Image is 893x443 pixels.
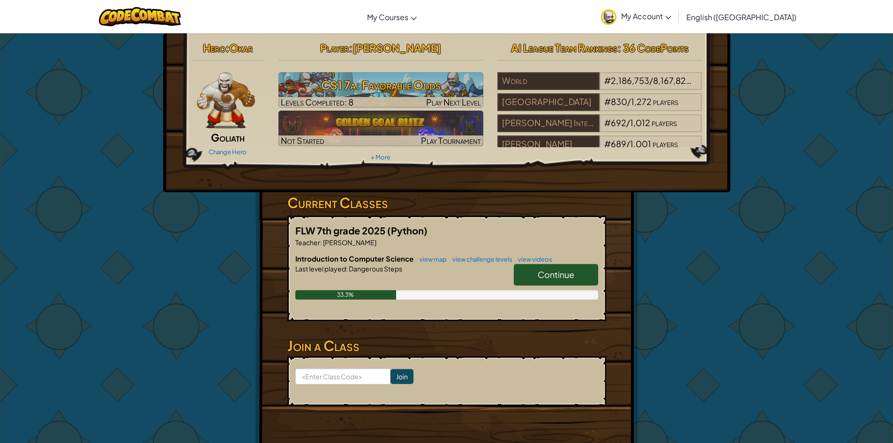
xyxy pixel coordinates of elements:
span: Continue [538,269,574,280]
div: World [497,72,600,90]
span: : 36 CodePoints [617,41,689,54]
h3: Current Classes [287,192,606,213]
span: players [693,75,719,86]
span: 692 [611,117,626,128]
span: Not Started [281,135,324,146]
h3: Join a Class [287,335,606,356]
span: # [604,96,611,107]
a: view videos [513,255,552,263]
span: English ([GEOGRAPHIC_DATA]) [686,12,796,22]
span: Levels Completed: 8 [281,97,353,107]
span: FLW 7th grade 2025 [295,225,387,236]
div: 33.3% [295,290,396,300]
div: [PERSON_NAME] [497,135,600,153]
span: 2,186,753 [611,75,649,86]
a: Change Hero [209,148,247,156]
span: 1,012 [630,117,650,128]
span: / [626,138,630,149]
span: / [627,96,631,107]
span: : [346,264,348,273]
span: 8,167,820 [653,75,692,86]
span: 830 [611,96,627,107]
span: AI League Team Rankings [511,41,617,54]
span: [PERSON_NAME] [353,41,441,54]
h3: CS1 7a: Favorable Odds [278,75,483,96]
span: 1,272 [631,96,652,107]
a: + More [371,153,390,161]
input: <Enter Class Code> [295,368,390,384]
span: players [652,117,677,128]
span: Last level played [295,264,346,273]
span: # [604,117,611,128]
span: 689 [611,138,626,149]
span: Introduction to Computer Science [295,254,415,263]
span: players [653,96,678,107]
span: My Account [621,11,671,21]
span: : [320,238,322,247]
img: goliath-pose.png [197,72,255,128]
span: Okar [229,41,253,54]
div: [GEOGRAPHIC_DATA] [497,93,600,111]
a: view challenge levels [448,255,512,263]
a: view map [415,255,447,263]
div: [PERSON_NAME] Intermediate [497,114,600,132]
span: Hero [203,41,225,54]
a: Not StartedPlay Tournament [278,111,483,146]
span: # [604,75,611,86]
span: : [225,41,229,54]
span: : [349,41,353,54]
a: [PERSON_NAME]#689/1,001players [497,144,702,155]
a: Play Next Level [278,72,483,108]
span: # [604,138,611,149]
span: Goliath [211,131,245,144]
a: [GEOGRAPHIC_DATA]#830/1,272players [497,102,702,113]
span: Player [320,41,349,54]
a: [PERSON_NAME] Intermediate#692/1,012players [497,123,702,134]
img: CodeCombat logo [99,7,181,26]
img: CS1 7a: Favorable Odds [278,72,483,108]
span: Teacher [295,238,320,247]
span: 1,001 [630,138,651,149]
span: Play Tournament [421,135,481,146]
input: Join [390,369,413,384]
span: / [649,75,653,86]
span: Dangerous Steps [348,264,402,273]
span: players [653,138,678,149]
span: / [626,117,630,128]
span: My Courses [367,12,408,22]
span: (Python) [387,225,428,236]
a: World#2,186,753/8,167,820players [497,81,702,92]
a: My Account [596,2,676,31]
img: Golden Goal [278,111,483,146]
span: Play Next Level [426,97,481,107]
a: My Courses [362,4,421,30]
span: [PERSON_NAME] [322,238,376,247]
a: English ([GEOGRAPHIC_DATA]) [682,4,801,30]
img: avatar [601,9,616,25]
